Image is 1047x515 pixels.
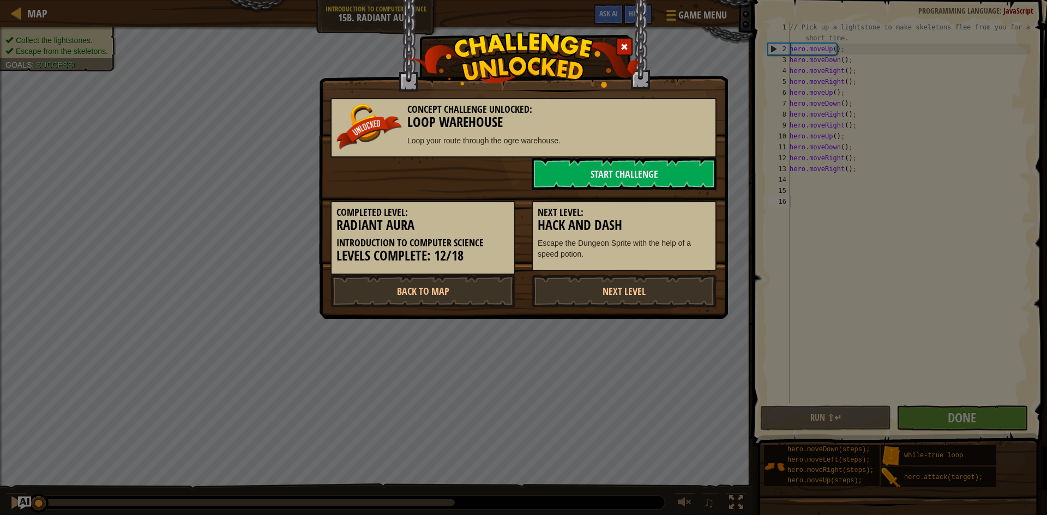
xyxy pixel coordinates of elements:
p: Loop your route through the ogre warehouse. [336,135,711,146]
h5: Next Level: [538,207,711,218]
a: Start Challenge [532,157,717,190]
a: Back to Map [330,275,515,307]
h5: Introduction to Computer Science [336,238,509,249]
h3: Radiant Aura [336,218,509,233]
span: Concept Challenge Unlocked: [407,102,532,116]
h3: Levels Complete: 12/18 [336,249,509,263]
h3: Hack and Dash [538,218,711,233]
p: Escape the Dungeon Sprite with the help of a speed potion. [538,238,711,259]
h5: Completed Level: [336,207,509,218]
h3: Loop Warehouse [336,115,711,130]
a: Next Level [532,275,717,307]
img: challenge_unlocked.png [407,32,641,88]
img: unlocked_banner.png [336,104,402,150]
